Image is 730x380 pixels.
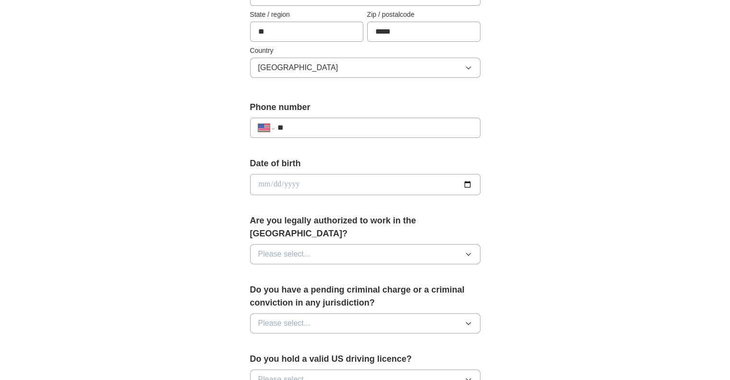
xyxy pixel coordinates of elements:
label: Country [250,46,480,56]
label: Do you have a pending criminal charge or a criminal conviction in any jurisdiction? [250,283,480,309]
label: Phone number [250,101,480,114]
label: Are you legally authorized to work in the [GEOGRAPHIC_DATA]? [250,214,480,240]
button: [GEOGRAPHIC_DATA] [250,58,480,78]
label: Do you hold a valid US driving licence? [250,353,480,366]
span: [GEOGRAPHIC_DATA] [258,62,338,74]
button: Please select... [250,244,480,264]
span: Please select... [258,248,311,260]
label: Zip / postalcode [367,10,480,20]
label: State / region [250,10,363,20]
span: Please select... [258,318,311,329]
label: Date of birth [250,157,480,170]
button: Please select... [250,313,480,333]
